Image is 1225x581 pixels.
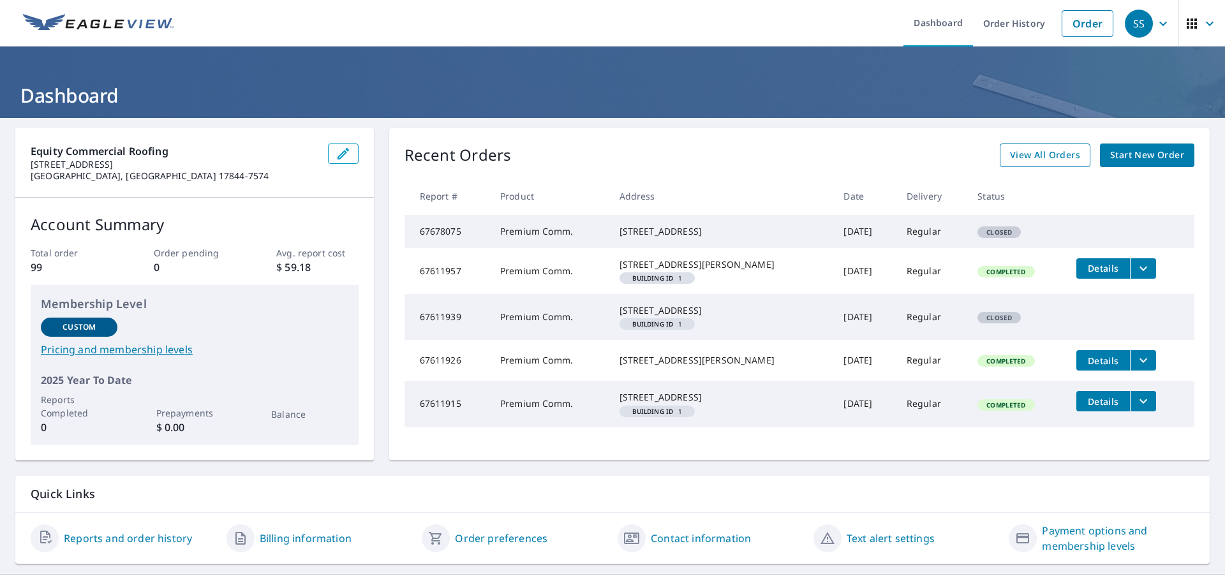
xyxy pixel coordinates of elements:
[1130,391,1156,411] button: filesDropdownBtn-67611915
[979,228,1020,237] span: Closed
[1084,355,1122,367] span: Details
[620,258,824,271] div: [STREET_ADDRESS][PERSON_NAME]
[31,143,318,159] p: Equity Commercial Roofing
[31,170,318,182] p: [GEOGRAPHIC_DATA], [GEOGRAPHIC_DATA] 17844-7574
[31,213,359,236] p: Account Summary
[1076,391,1130,411] button: detailsBtn-67611915
[41,295,348,313] p: Membership Level
[632,408,674,415] em: Building ID
[41,420,117,435] p: 0
[896,177,967,215] th: Delivery
[632,321,674,327] em: Building ID
[154,246,235,260] p: Order pending
[271,408,348,421] p: Balance
[1062,10,1113,37] a: Order
[833,340,896,381] td: [DATE]
[896,294,967,340] td: Regular
[1010,147,1080,163] span: View All Orders
[156,420,233,435] p: $ 0.00
[625,321,690,327] span: 1
[405,215,490,248] td: 67678075
[64,531,192,546] a: Reports and order history
[405,248,490,294] td: 67611957
[31,486,1194,502] p: Quick Links
[620,354,824,367] div: [STREET_ADDRESS][PERSON_NAME]
[1125,10,1153,38] div: SS
[979,357,1033,365] span: Completed
[1000,143,1090,167] a: View All Orders
[1100,143,1194,167] a: Start New Order
[833,381,896,427] td: [DATE]
[260,531,352,546] a: Billing information
[896,381,967,427] td: Regular
[979,313,1020,322] span: Closed
[156,406,233,420] p: Prepayments
[620,304,824,317] div: [STREET_ADDRESS]
[651,531,751,546] a: Contact information
[41,372,348,388] p: 2025 Year To Date
[1130,350,1156,371] button: filesDropdownBtn-67611926
[896,340,967,381] td: Regular
[1110,147,1184,163] span: Start New Order
[632,275,674,281] em: Building ID
[609,177,834,215] th: Address
[1076,258,1130,279] button: detailsBtn-67611957
[896,248,967,294] td: Regular
[620,391,824,404] div: [STREET_ADDRESS]
[1042,523,1194,554] a: Payment options and membership levels
[490,294,609,340] td: Premium Comm.
[490,215,609,248] td: Premium Comm.
[490,340,609,381] td: Premium Comm.
[833,215,896,248] td: [DATE]
[405,381,490,427] td: 67611915
[15,82,1210,108] h1: Dashboard
[490,248,609,294] td: Premium Comm.
[833,294,896,340] td: [DATE]
[276,246,358,260] p: Avg. report cost
[847,531,935,546] a: Text alert settings
[979,267,1033,276] span: Completed
[979,401,1033,409] span: Completed
[276,260,358,275] p: $ 59.18
[1084,395,1122,408] span: Details
[63,321,96,333] p: Custom
[41,393,117,420] p: Reports Completed
[490,177,609,215] th: Product
[405,143,512,167] p: Recent Orders
[620,225,824,238] div: [STREET_ADDRESS]
[625,408,690,415] span: 1
[31,246,112,260] p: Total order
[490,381,609,427] td: Premium Comm.
[455,531,547,546] a: Order preferences
[154,260,235,275] p: 0
[1076,350,1130,371] button: detailsBtn-67611926
[1130,258,1156,279] button: filesDropdownBtn-67611957
[23,14,174,33] img: EV Logo
[833,248,896,294] td: [DATE]
[833,177,896,215] th: Date
[31,159,318,170] p: [STREET_ADDRESS]
[405,294,490,340] td: 67611939
[1084,262,1122,274] span: Details
[41,342,348,357] a: Pricing and membership levels
[31,260,112,275] p: 99
[405,177,490,215] th: Report #
[405,340,490,381] td: 67611926
[896,215,967,248] td: Regular
[625,275,690,281] span: 1
[967,177,1066,215] th: Status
